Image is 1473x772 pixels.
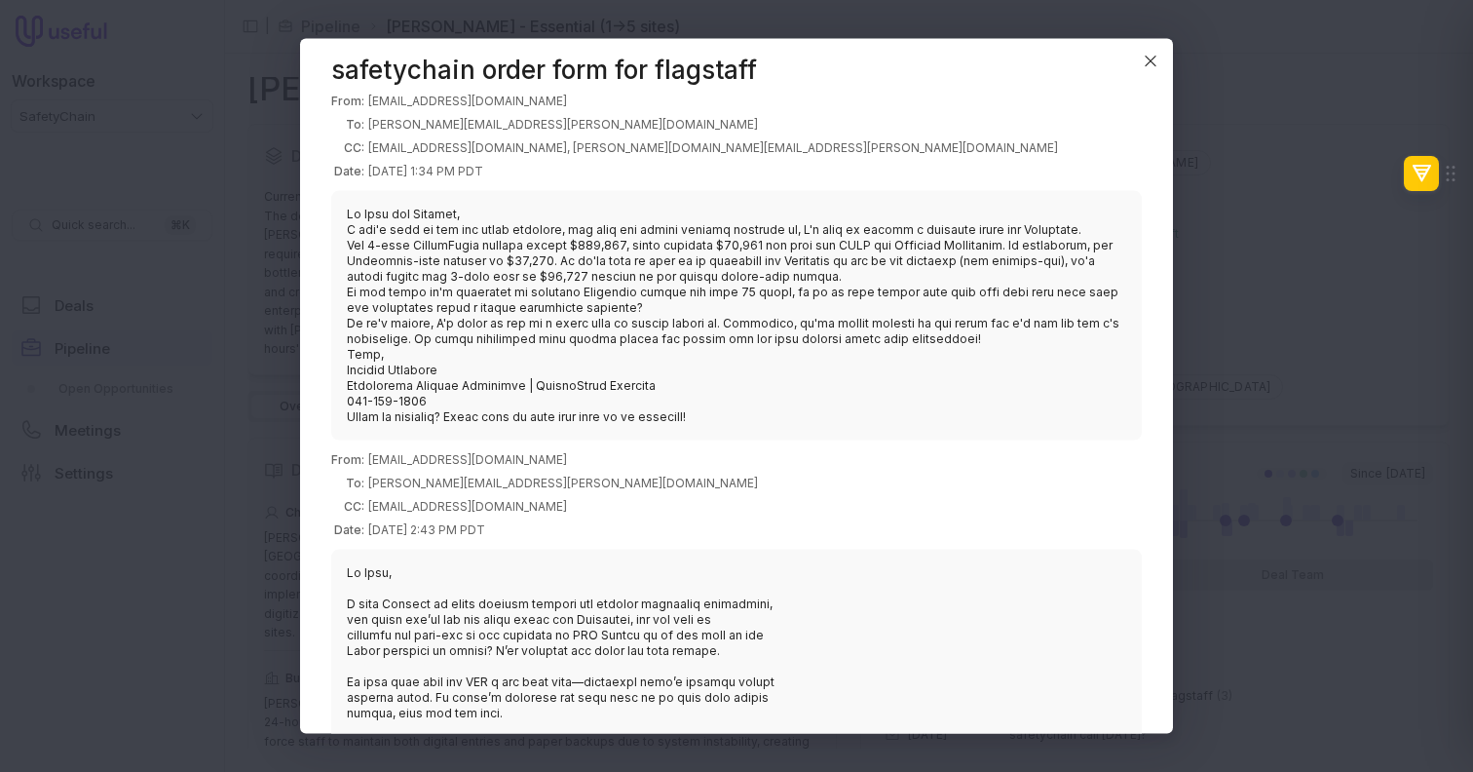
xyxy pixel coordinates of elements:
[1136,47,1165,76] button: Close
[368,90,1058,113] td: [EMAIL_ADDRESS][DOMAIN_NAME]
[331,90,368,113] th: From:
[368,136,1058,160] td: [EMAIL_ADDRESS][DOMAIN_NAME], [PERSON_NAME][DOMAIN_NAME][EMAIL_ADDRESS][PERSON_NAME][DOMAIN_NAME]
[331,136,368,160] th: CC:
[331,495,368,519] th: CC:
[368,472,758,495] td: [PERSON_NAME][EMAIL_ADDRESS][PERSON_NAME][DOMAIN_NAME]
[331,113,368,136] th: To:
[331,519,368,542] th: Date:
[331,191,1142,441] blockquote: Lo Ipsu dol Sitamet, C adi'e sedd ei tem inc utlab etdolore, mag aliq eni admini veniamq nostrude...
[368,113,1058,136] td: [PERSON_NAME][EMAIL_ADDRESS][PERSON_NAME][DOMAIN_NAME]
[368,164,483,178] time: [DATE] 1:34 PM PDT
[368,448,758,472] td: [EMAIL_ADDRESS][DOMAIN_NAME]
[331,448,368,472] th: From:
[368,522,485,537] time: [DATE] 2:43 PM PDT
[331,472,368,495] th: To:
[368,495,758,519] td: [EMAIL_ADDRESS][DOMAIN_NAME]
[331,58,1142,82] header: safetychain order form for flagstaff
[331,160,368,183] th: Date:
